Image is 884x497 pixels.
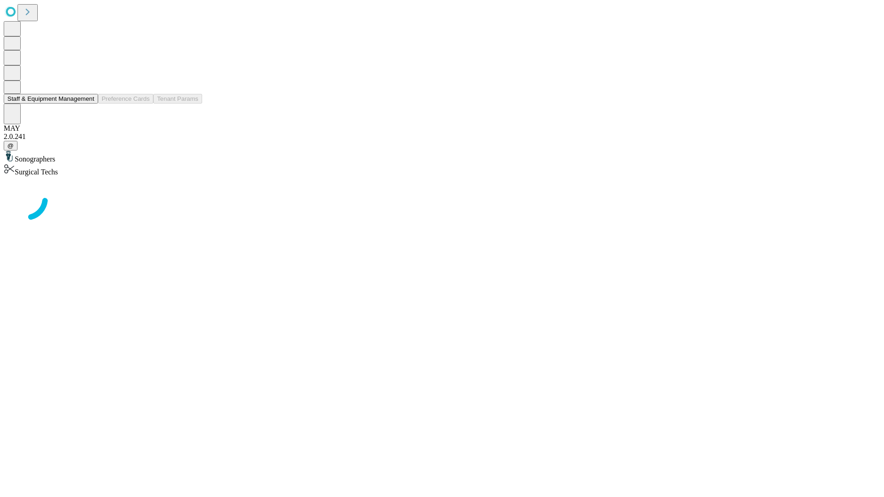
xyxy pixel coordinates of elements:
[4,124,880,133] div: MAY
[4,163,880,176] div: Surgical Techs
[7,142,14,149] span: @
[4,133,880,141] div: 2.0.241
[4,141,17,150] button: @
[4,94,98,104] button: Staff & Equipment Management
[153,94,202,104] button: Tenant Params
[4,150,880,163] div: Sonographers
[98,94,153,104] button: Preference Cards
